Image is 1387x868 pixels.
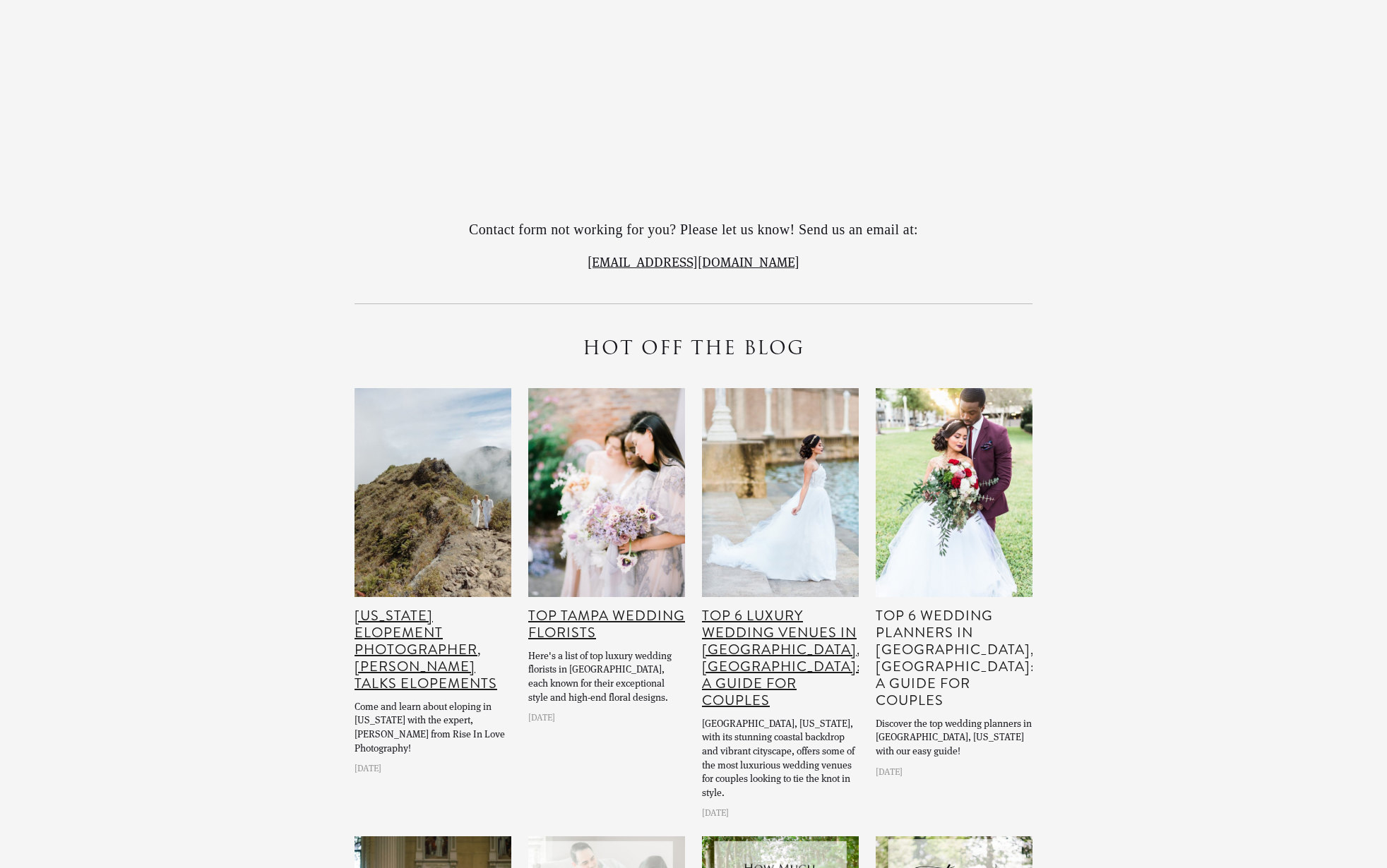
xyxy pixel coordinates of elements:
img: Terrace-Romance-Lakeland-Fl-Styled (104 of 110).jpg [702,375,859,610]
p: Here's a list of top luxury wedding florists in [GEOGRAPHIC_DATA], each known for their exception... [528,649,685,704]
a: Top 6 Wedding Planners in [GEOGRAPHIC_DATA], [GEOGRAPHIC_DATA]: A Guide for Couples [876,605,1035,711]
a: Top 6 Luxury Wedding Venues in [GEOGRAPHIC_DATA], [GEOGRAPHIC_DATA]: A Guide for Couples [702,605,861,711]
time: [DATE] [876,765,903,778]
a: Top Tampa Wedding Florists [528,605,685,643]
a: unnamed (2).jpg [355,388,511,597]
h2: Contact form not working for you? Please let us know! Send us an email at: [355,221,1032,238]
a: [EMAIL_ADDRESS][DOMAIN_NAME] [588,253,799,270]
a: Terrace-Romance-Lakeland-Fl-Styled (104 of 110).jpg [702,388,859,597]
time: [DATE] [528,711,555,723]
img: GFX+50S+Example+with+Schneider+Cinelux-1-2.jpg [528,388,685,597]
a: Terrace-Romance-Lakeland-Fl-Styled+(94+of+110).jpg [876,388,1032,597]
img: Terrace-Romance-Lakeland-Fl-Styled+(94+of+110).jpg [876,375,1032,610]
a: [US_STATE] Elopement Photographer, [PERSON_NAME] Talks Elopements [355,605,497,694]
h3: Hot off the Blog [355,334,1032,364]
p: Discover the top wedding planners in [GEOGRAPHIC_DATA], [US_STATE] with our easy guide! [876,716,1032,758]
time: [DATE] [702,806,729,819]
p: [GEOGRAPHIC_DATA], [US_STATE], with its stunning coastal backdrop and vibrant cityscape, offers s... [702,716,859,800]
time: [DATE] [355,761,381,774]
p: Come and learn about eloping in [US_STATE] with the expert, [PERSON_NAME] from Rise In Love Photo... [355,699,511,754]
img: unnamed (2).jpg [276,388,590,597]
